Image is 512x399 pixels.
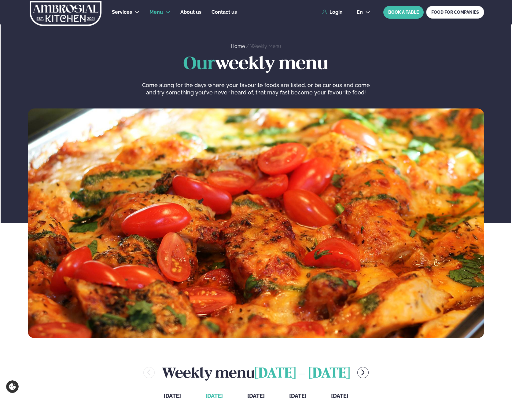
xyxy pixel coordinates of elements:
[183,56,215,73] span: Our
[143,367,155,378] button: menu-btn-left
[180,9,201,15] span: About us
[255,367,350,381] span: [DATE] - [DATE]
[149,9,163,16] a: Menu
[140,82,371,96] p: Come along for the days where your favourite foods are listed, or be curious and come and try som...
[29,1,102,26] img: logo
[246,43,250,49] span: /
[28,108,484,338] img: image alt
[212,9,237,16] a: Contact us
[162,363,350,383] h2: Weekly menu
[250,43,281,49] a: Weekly Menu
[164,393,181,399] span: [DATE]
[180,9,201,16] a: About us
[426,6,484,19] a: FOOD FOR COMPANIES
[331,393,348,399] span: [DATE]
[112,9,132,15] span: Services
[212,9,237,15] span: Contact us
[112,9,132,16] a: Services
[149,9,163,15] span: Menu
[6,380,19,393] a: Cookie settings
[289,393,307,399] span: [DATE]
[357,367,369,378] button: menu-btn-right
[231,43,245,49] a: Home
[352,10,375,15] button: en
[28,55,484,74] h1: weekly menu
[383,6,424,19] button: BOOK A TABLE
[357,10,363,15] span: en
[322,9,343,15] a: Login
[247,393,265,399] span: [DATE]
